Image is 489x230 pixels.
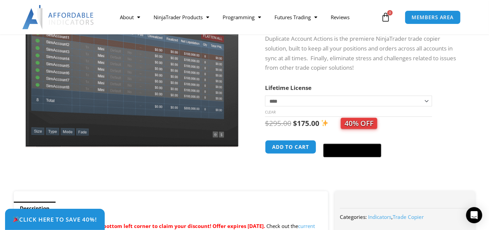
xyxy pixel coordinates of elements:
span: 40% OFF [341,118,377,129]
span: MEMBERS AREA [412,15,454,20]
img: 🎉 [13,217,19,222]
a: MEMBERS AREA [405,10,461,24]
a: Futures Trading [268,9,324,25]
a: 🎉Click Here to save 40%! [5,209,105,230]
span: 0 [387,10,393,15]
bdi: 295.00 [265,119,291,128]
div: Open Intercom Messenger [466,207,482,223]
a: Clear options [265,110,275,114]
span: $ [265,119,269,128]
a: Reviews [324,9,356,25]
bdi: 175.00 [293,119,319,128]
a: About [113,9,147,25]
img: LogoAI | Affordable Indicators – NinjaTrader [22,5,95,29]
a: NinjaTrader Products [147,9,216,25]
button: Buy with GPay [323,144,381,157]
a: Description [14,202,56,215]
button: Add to cart [265,140,316,154]
iframe: Secure payment input frame [322,139,383,140]
span: Click Here to save 40%! [13,217,97,222]
a: 0 [371,7,400,27]
label: Lifetime License [265,84,312,92]
p: Duplicate Account Actions is the premiere NinjaTrader trade copier solution, built to keep all yo... [265,34,462,73]
a: Programming [216,9,268,25]
nav: Menu [113,9,379,25]
img: ✨ [321,120,328,127]
span: $ [293,119,297,128]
